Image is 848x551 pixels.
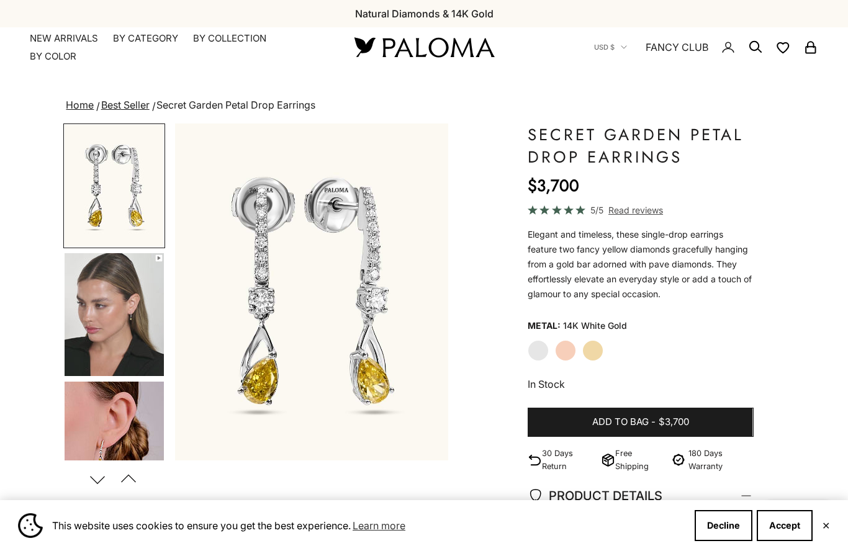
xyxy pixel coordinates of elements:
a: Home [66,99,94,111]
button: USD $ [594,42,627,53]
div: Item 1 of 13 [175,123,448,460]
img: Cookie banner [18,513,43,538]
p: Natural Diamonds & 14K Gold [355,6,494,22]
a: FANCY CLUB [646,39,708,55]
variant-option-value: 14K White Gold [563,316,627,335]
nav: Primary navigation [30,32,325,63]
p: 180 Days Warranty [688,447,754,473]
span: This website uses cookies to ensure you get the best experience. [52,516,685,535]
button: Decline [695,510,752,541]
button: Add to bag-$3,700 [528,408,753,437]
span: USD $ [594,42,615,53]
img: #WhiteGold [65,125,164,247]
a: NEW ARRIVALS [30,32,98,45]
img: #YellowGold #RoseGold #WhiteGold [65,382,164,504]
img: #YellowGold #RoseGold #WhiteGold [65,253,164,376]
summary: By Color [30,50,76,63]
button: Close [822,522,830,529]
sale-price: $3,700 [528,173,579,198]
a: Learn more [351,516,407,535]
span: Read reviews [608,203,663,217]
p: In Stock [528,376,753,392]
span: Secret Garden Petal Drop Earrings [156,99,315,111]
nav: Secondary navigation [594,27,818,67]
a: 5/5 Read reviews [528,203,753,217]
summary: By Category [113,32,178,45]
summary: By Collection [193,32,266,45]
p: 30 Days Return [542,447,595,473]
summary: PRODUCT DETAILS [528,473,753,519]
p: Free Shipping [615,447,664,473]
img: #WhiteGold [175,123,448,460]
button: Accept [757,510,813,541]
span: 5/5 [590,203,603,217]
p: Elegant and timeless, these single-drop earrings feature two fancy yellow diamonds gracefully han... [528,227,753,302]
span: PRODUCT DETAILS [528,485,662,506]
span: $3,700 [659,414,689,430]
button: Go to item 5 [63,380,165,506]
button: Go to item 1 [63,123,165,248]
legend: Metal: [528,316,561,335]
nav: breadcrumbs [63,97,784,114]
button: Go to item 4 [63,252,165,377]
span: Add to bag [592,414,649,430]
h1: Secret Garden Petal Drop Earrings [528,123,753,168]
a: Best Seller [101,99,150,111]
